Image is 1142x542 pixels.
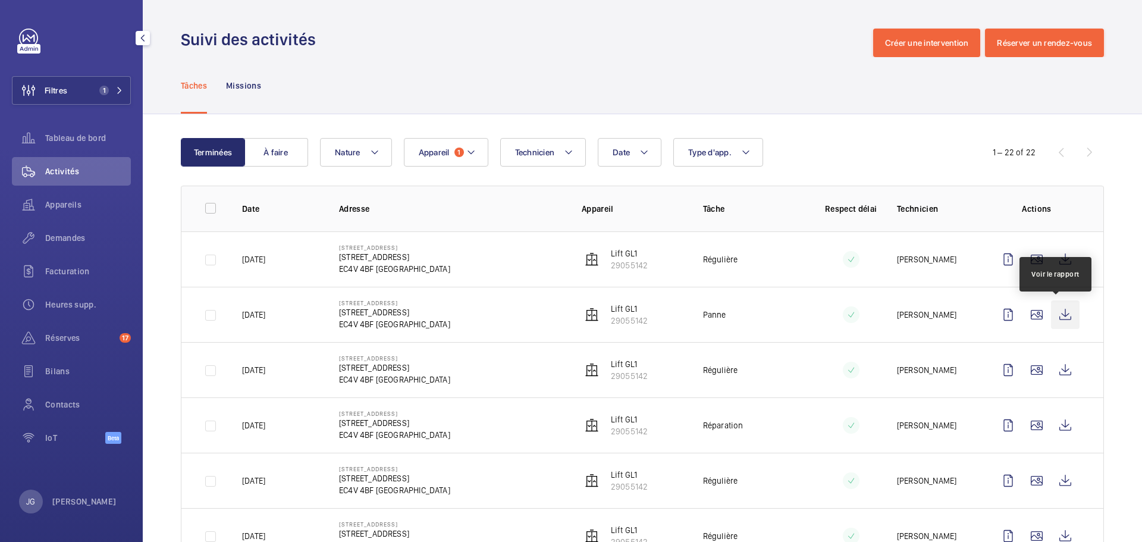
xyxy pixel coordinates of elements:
p: [STREET_ADDRESS] [339,465,450,472]
button: Type d'app. [673,138,763,167]
p: [PERSON_NAME] [897,530,956,542]
img: elevator.svg [585,363,599,377]
p: [PERSON_NAME] [897,475,956,487]
p: Tâche [703,203,805,215]
p: [DATE] [242,309,265,321]
p: Lift GL1 [611,413,648,425]
p: Lift GL1 [611,247,648,259]
p: [DATE] [242,475,265,487]
span: 1 [454,148,464,157]
p: [STREET_ADDRESS] [339,362,450,374]
p: 29055142 [611,481,648,493]
p: [PERSON_NAME] [897,253,956,265]
p: [DATE] [242,419,265,431]
p: EC4V 4BF [GEOGRAPHIC_DATA] [339,374,450,386]
div: Voir le rapport [1031,269,1080,280]
span: 1 [99,86,109,95]
button: Terminées [181,138,245,167]
span: Réserves [45,332,115,344]
p: [STREET_ADDRESS] [339,417,450,429]
p: [PERSON_NAME] [897,419,956,431]
p: [DATE] [242,253,265,265]
span: Filtres [45,84,67,96]
p: 29055142 [611,370,648,382]
p: JG [26,496,35,507]
span: Beta [105,432,121,444]
span: Heures supp. [45,299,131,311]
p: 29055142 [611,315,648,327]
p: [STREET_ADDRESS] [339,521,450,528]
p: Panne [703,309,726,321]
p: Régulière [703,253,738,265]
span: 17 [120,333,131,343]
p: [DATE] [242,364,265,376]
button: Date [598,138,661,167]
p: 29055142 [611,259,648,271]
p: Lift GL1 [611,303,648,315]
p: Régulière [703,475,738,487]
img: elevator.svg [585,418,599,433]
p: [STREET_ADDRESS] [339,528,450,540]
span: Type d'app. [688,148,732,157]
p: Respect délai [824,203,878,215]
button: Filtres1 [12,76,131,105]
span: Contacts [45,399,131,411]
span: Appareils [45,199,131,211]
button: À faire [244,138,308,167]
p: Tâches [181,80,207,92]
button: Réserver un rendez-vous [985,29,1104,57]
p: EC4V 4BF [GEOGRAPHIC_DATA] [339,484,450,496]
p: EC4V 4BF [GEOGRAPHIC_DATA] [339,318,450,330]
p: EC4V 4BF [GEOGRAPHIC_DATA] [339,263,450,275]
p: Réparation [703,419,743,431]
p: [PERSON_NAME] [52,496,117,507]
p: Date [242,203,320,215]
p: [STREET_ADDRESS] [339,355,450,362]
p: Lift GL1 [611,469,648,481]
p: [PERSON_NAME] [897,364,956,376]
button: Nature [320,138,392,167]
button: Technicien [500,138,586,167]
p: [STREET_ADDRESS] [339,306,450,318]
span: Appareil [419,148,450,157]
p: Actions [994,203,1080,215]
p: Lift GL1 [611,358,648,370]
span: Tableau de bord [45,132,131,144]
span: Date [613,148,630,157]
span: Bilans [45,365,131,377]
p: [DATE] [242,530,265,542]
p: Adresse [339,203,563,215]
div: 1 – 22 of 22 [993,146,1036,158]
p: Appareil [582,203,684,215]
p: Régulière [703,530,738,542]
p: [STREET_ADDRESS] [339,244,450,251]
span: Demandes [45,232,131,244]
p: Technicien [897,203,975,215]
img: elevator.svg [585,474,599,488]
p: [STREET_ADDRESS] [339,251,450,263]
p: Régulière [703,364,738,376]
img: elevator.svg [585,308,599,322]
span: IoT [45,432,105,444]
p: [STREET_ADDRESS] [339,299,450,306]
p: Lift GL1 [611,524,648,536]
img: elevator.svg [585,252,599,267]
p: [STREET_ADDRESS] [339,410,450,417]
span: Activités [45,165,131,177]
p: EC4V 4BF [GEOGRAPHIC_DATA] [339,429,450,441]
span: Technicien [515,148,555,157]
button: Créer une intervention [873,29,981,57]
span: Facturation [45,265,131,277]
p: 29055142 [611,425,648,437]
p: Missions [226,80,261,92]
p: [PERSON_NAME] [897,309,956,321]
p: [STREET_ADDRESS] [339,472,450,484]
h1: Suivi des activités [181,29,323,51]
button: Appareil1 [404,138,488,167]
span: Nature [335,148,360,157]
